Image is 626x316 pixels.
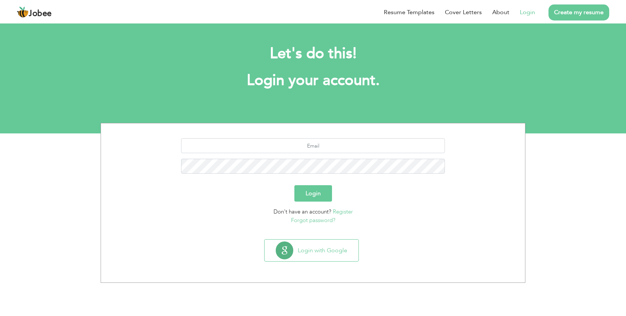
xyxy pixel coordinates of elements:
img: jobee.io [17,6,29,18]
span: Don't have an account? [274,208,331,215]
span: Jobee [29,10,52,18]
button: Login with Google [265,240,358,261]
a: Jobee [17,6,52,18]
a: About [492,8,509,17]
button: Login [294,185,332,202]
a: Cover Letters [445,8,482,17]
h1: Login your account. [112,71,514,90]
a: Resume Templates [384,8,434,17]
h2: Let's do this! [112,44,514,63]
a: Login [520,8,535,17]
a: Create my resume [548,4,609,20]
a: Register [333,208,353,215]
a: Forgot password? [291,217,335,224]
input: Email [181,138,445,153]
